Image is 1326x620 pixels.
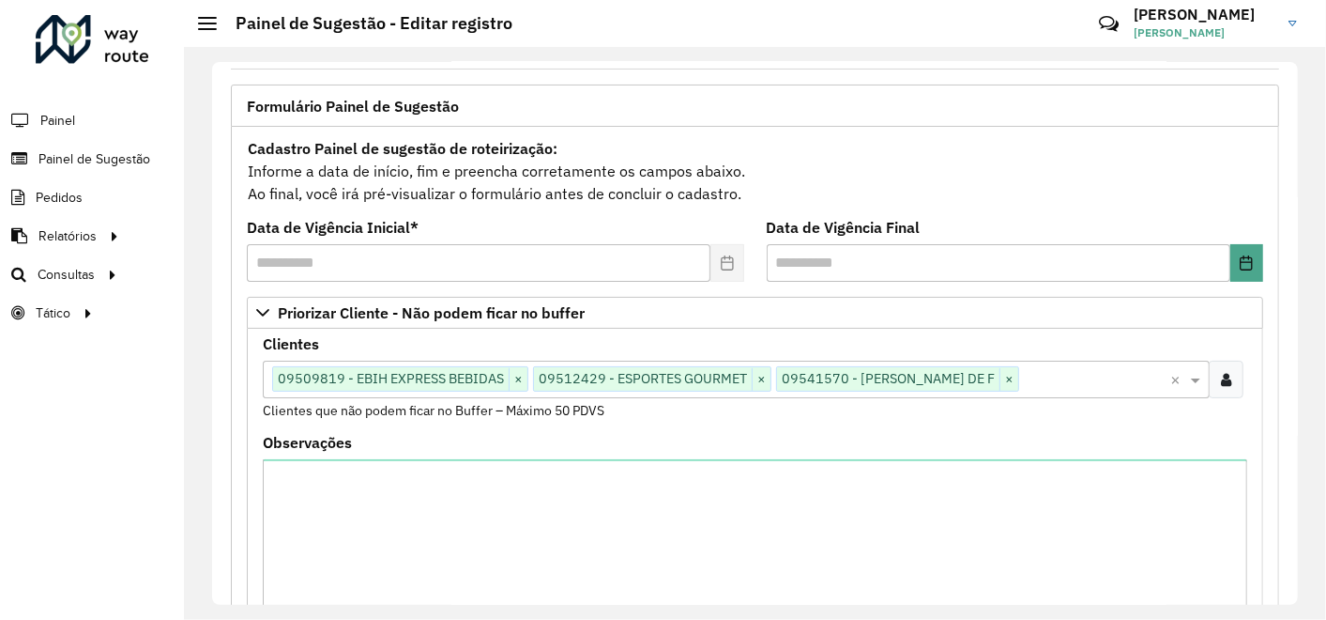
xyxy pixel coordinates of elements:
a: Priorizar Cliente - Não podem ficar no buffer [247,297,1263,329]
span: Painel [40,111,75,131]
font: Data de Vigência Final [767,218,921,237]
font: Observações [263,433,352,452]
strong: Cadastro Painel de sugestão de roteirização: [248,139,557,158]
h2: Painel de Sugestão - Editar registro [217,13,512,34]
span: Relatórios [38,226,97,246]
font: Clientes [263,334,319,353]
span: 09509819 - EBIH EXPRESS BEBIDAS [273,367,509,390]
h3: [PERSON_NAME] [1134,6,1274,23]
span: Formulário Painel de Sugestão [247,99,459,114]
a: Contato Rápido [1089,4,1129,44]
span: Clear all [1170,368,1186,391]
span: × [509,368,527,391]
span: Painel de Sugestão [38,149,150,169]
span: [PERSON_NAME] [1134,24,1274,41]
span: Consultas [38,265,95,285]
span: 09541570 - [PERSON_NAME] DE F [777,367,999,390]
font: Data de Vigência Inicial [247,218,410,237]
span: × [752,368,770,391]
font: Informe a data de início, fim e preencha corretamente os campos abaixo. Ao final, você irá pré-vi... [248,139,745,203]
button: Escolha a data [1230,244,1263,282]
small: Clientes que não podem ficar no Buffer – Máximo 50 PDVS [263,402,604,419]
span: Tático [36,303,70,323]
span: Priorizar Cliente - Não podem ficar no buffer [278,305,585,320]
span: 09512429 - ESPORTES GOURMET [534,367,752,390]
span: Pedidos [36,188,83,208]
span: × [999,368,1018,391]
